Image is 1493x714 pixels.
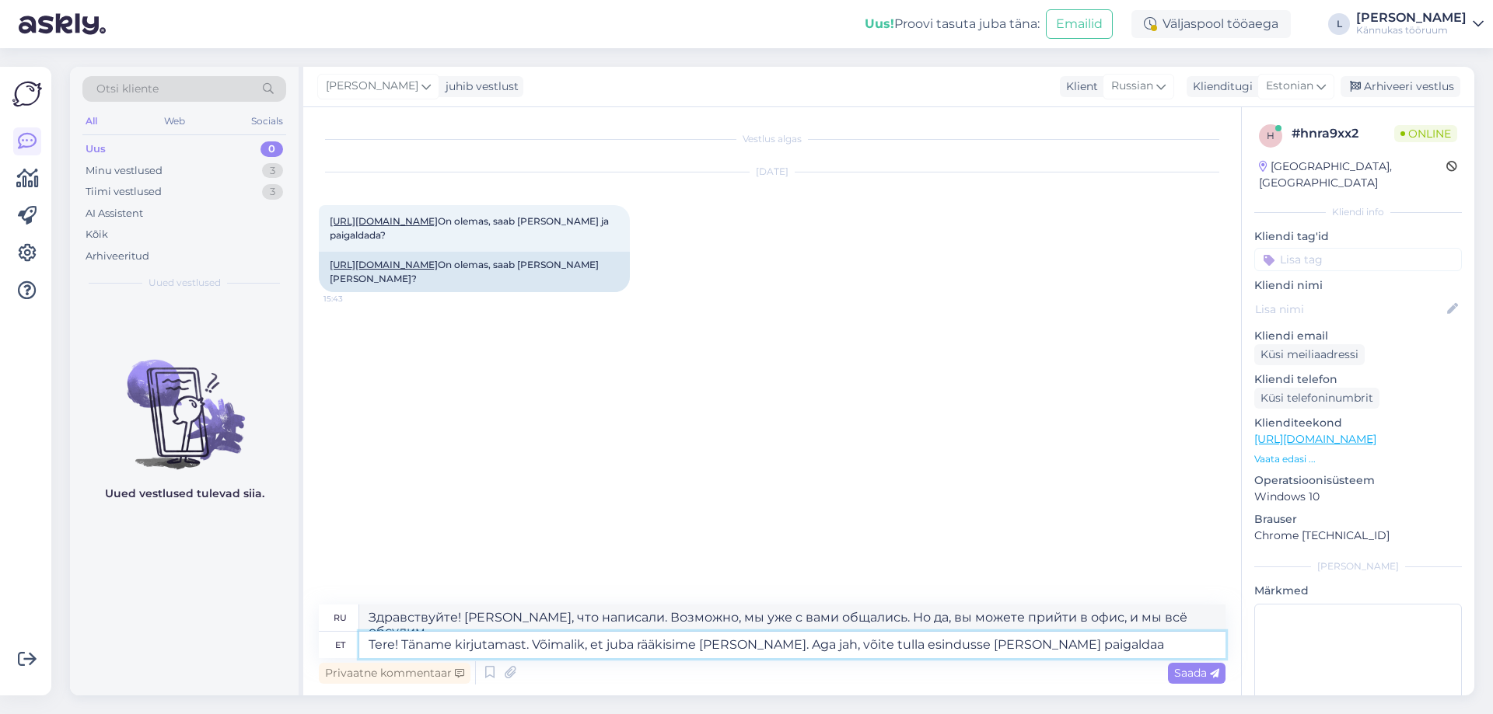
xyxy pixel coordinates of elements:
[86,141,106,157] div: Uus
[334,604,347,631] div: ru
[1254,228,1462,245] p: Kliendi tag'id
[1254,559,1462,573] div: [PERSON_NAME]
[262,163,283,179] div: 3
[1254,277,1462,294] p: Kliendi nimi
[1356,24,1467,37] div: Kännukas tööruum
[1328,13,1350,35] div: L
[1254,415,1462,431] p: Klienditeekond
[260,141,283,157] div: 0
[1254,432,1376,446] a: [URL][DOMAIN_NAME]
[439,78,519,95] div: juhib vestlust
[359,604,1226,631] textarea: Здравствуйте! [PERSON_NAME], что написали. Возможно, мы уже с вами общались. Но да, вы можете при...
[330,215,611,241] span: On olemas, saab [PERSON_NAME] ja paigaldada?
[1254,452,1462,466] p: Vaata edasi ...
[1356,12,1467,24] div: [PERSON_NAME]
[161,111,188,131] div: Web
[1254,371,1462,388] p: Kliendi telefon
[86,227,108,242] div: Kõik
[1046,9,1113,39] button: Emailid
[12,79,42,109] img: Askly Logo
[319,252,630,292] div: On olemas, saab [PERSON_NAME] [PERSON_NAME]?
[105,486,264,502] p: Uued vestlused tulevad siia.
[96,81,159,97] span: Otsi kliente
[330,259,438,270] a: [URL][DOMAIN_NAME]
[1341,76,1460,97] div: Arhiveeri vestlus
[1259,158,1446,191] div: [GEOGRAPHIC_DATA], [GEOGRAPHIC_DATA]
[1254,472,1462,489] p: Operatsioonisüsteem
[1254,205,1462,219] div: Kliendi info
[323,293,382,305] span: 15:43
[1356,12,1484,37] a: [PERSON_NAME]Kännukas tööruum
[1254,511,1462,528] p: Brauser
[149,276,221,290] span: Uued vestlused
[319,132,1226,146] div: Vestlus algas
[1255,301,1444,318] input: Lisa nimi
[70,332,299,472] img: No chats
[1187,78,1253,95] div: Klienditugi
[1131,10,1291,38] div: Väljaspool tööaega
[865,16,894,31] b: Uus!
[248,111,286,131] div: Socials
[1060,78,1098,95] div: Klient
[1266,78,1313,95] span: Estonian
[1254,489,1462,505] p: Windows 10
[865,15,1040,33] div: Proovi tasuta juba täna:
[82,111,100,131] div: All
[319,165,1226,179] div: [DATE]
[335,632,345,658] div: et
[1267,130,1274,141] span: h
[1254,328,1462,344] p: Kliendi email
[1254,528,1462,544] p: Chrome [TECHNICAL_ID]
[1254,583,1462,599] p: Märkmed
[326,78,418,95] span: [PERSON_NAME]
[1174,666,1219,680] span: Saada
[319,663,470,684] div: Privaatne kommentaar
[86,249,149,264] div: Arhiveeritud
[1292,124,1394,143] div: # hnra9xx2
[1254,344,1365,365] div: Küsi meiliaadressi
[86,163,163,179] div: Minu vestlused
[1254,388,1379,409] div: Küsi telefoninumbrit
[359,632,1226,658] textarea: Tere! Täname kirjutamast. Võimalik, et juba rääkisime [PERSON_NAME]. Aga jah, võite tulla esindus...
[86,184,162,200] div: Tiimi vestlused
[262,184,283,200] div: 3
[330,215,438,227] a: [URL][DOMAIN_NAME]
[1254,248,1462,271] input: Lisa tag
[1111,78,1153,95] span: Russian
[1394,125,1457,142] span: Online
[86,206,143,221] div: AI Assistent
